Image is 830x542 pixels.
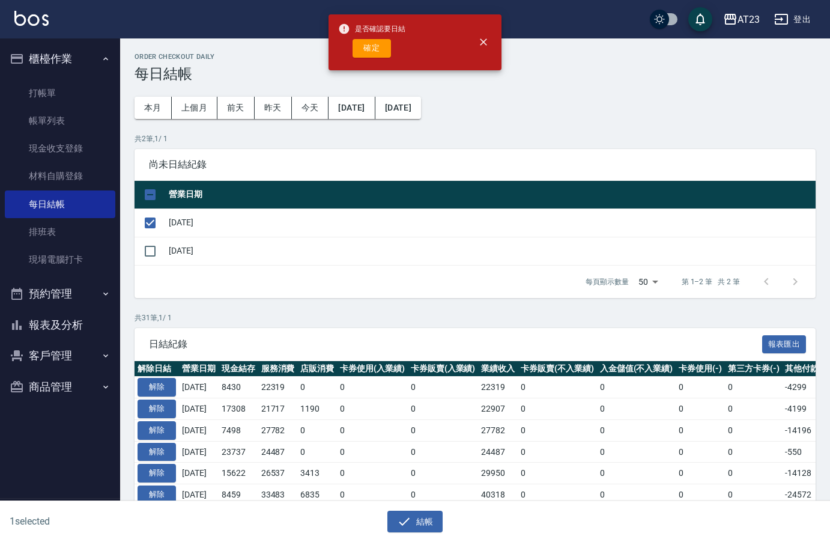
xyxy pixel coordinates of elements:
a: 打帳單 [5,79,115,107]
td: 0 [297,377,337,398]
p: 共 2 筆, 1 / 1 [135,133,816,144]
button: [DATE] [375,97,421,119]
th: 營業日期 [179,361,219,377]
button: 解除 [138,378,176,397]
a: 報表匯出 [762,338,807,349]
td: 0 [597,398,676,420]
span: 是否確認要日結 [338,23,405,35]
td: 3413 [297,463,337,484]
td: 0 [725,463,783,484]
td: [DATE] [179,419,219,441]
button: 解除 [138,464,176,483]
td: 15622 [219,463,258,484]
a: 現場電腦打卡 [5,246,115,273]
div: 50 [634,266,662,298]
td: 0 [597,377,676,398]
td: 0 [676,398,725,420]
button: 解除 [138,486,176,504]
button: 前天 [217,97,255,119]
button: save [688,7,712,31]
td: [DATE] [166,237,816,265]
td: 0 [337,377,408,398]
th: 卡券販賣(不入業績) [518,361,597,377]
td: 0 [518,419,597,441]
button: 結帳 [387,511,443,533]
th: 入金儲值(不入業績) [597,361,676,377]
td: [DATE] [179,377,219,398]
button: 解除 [138,421,176,440]
th: 服務消費 [258,361,298,377]
button: 客戶管理 [5,340,115,371]
td: [DATE] [179,398,219,420]
button: 上個月 [172,97,217,119]
button: close [470,29,497,55]
td: 0 [408,419,479,441]
a: 材料自購登錄 [5,162,115,190]
div: AT23 [738,12,760,27]
th: 卡券使用(-) [676,361,725,377]
td: 22319 [258,377,298,398]
td: 0 [518,398,597,420]
a: 每日結帳 [5,190,115,218]
button: AT23 [718,7,765,32]
td: 7498 [219,419,258,441]
a: 帳單列表 [5,107,115,135]
button: 本月 [135,97,172,119]
button: 登出 [769,8,816,31]
span: 日結紀錄 [149,338,762,350]
h3: 每日結帳 [135,65,816,82]
td: 0 [518,441,597,463]
button: 解除 [138,400,176,418]
button: 解除 [138,443,176,461]
td: 0 [297,419,337,441]
td: 0 [408,377,479,398]
td: 0 [337,441,408,463]
td: 21717 [258,398,298,420]
td: 0 [408,398,479,420]
th: 卡券販賣(入業績) [408,361,479,377]
td: 0 [408,463,479,484]
td: 22907 [478,398,518,420]
td: 0 [597,463,676,484]
td: 0 [725,419,783,441]
th: 第三方卡券(-) [725,361,783,377]
td: 0 [676,484,725,506]
td: 8459 [219,484,258,506]
td: [DATE] [179,441,219,463]
td: 0 [676,441,725,463]
td: 0 [676,419,725,441]
h6: 1 selected [10,514,205,529]
th: 現金結存 [219,361,258,377]
a: 現金收支登錄 [5,135,115,162]
th: 店販消費 [297,361,337,377]
td: 0 [518,377,597,398]
td: 0 [676,463,725,484]
td: 0 [337,398,408,420]
td: 24487 [478,441,518,463]
a: 排班表 [5,218,115,246]
td: 1190 [297,398,337,420]
td: 22319 [478,377,518,398]
td: 0 [518,484,597,506]
td: 0 [518,463,597,484]
h2: Order checkout daily [135,53,816,61]
td: [DATE] [166,209,816,237]
td: 0 [725,441,783,463]
button: 確定 [353,39,391,58]
button: 櫃檯作業 [5,43,115,75]
td: 0 [725,377,783,398]
button: [DATE] [329,97,375,119]
p: 共 31 筆, 1 / 1 [135,312,816,323]
td: 0 [676,377,725,398]
td: 17308 [219,398,258,420]
button: 昨天 [255,97,292,119]
td: 0 [725,484,783,506]
td: 23737 [219,441,258,463]
button: 報表及分析 [5,309,115,341]
td: 0 [408,484,479,506]
td: 0 [337,419,408,441]
td: 6835 [297,484,337,506]
td: 0 [337,463,408,484]
th: 卡券使用(入業績) [337,361,408,377]
img: Logo [14,11,49,26]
